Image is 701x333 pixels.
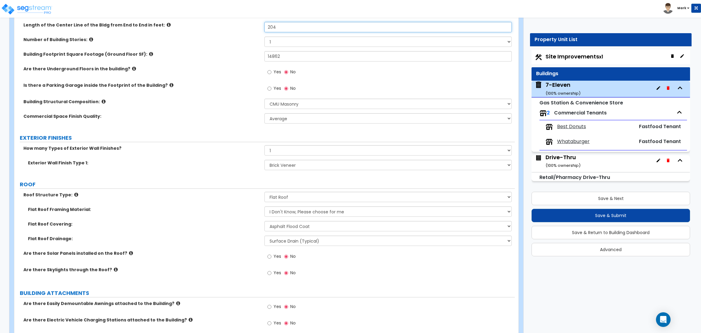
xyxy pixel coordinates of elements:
i: click for more info! [74,192,78,197]
button: Save & Submit [532,209,690,222]
label: Building Footprint Square Footage (Ground Floor SF): [23,51,260,57]
label: Flat Roof Framing Material: [28,206,260,212]
span: Site Improvements [546,53,603,60]
label: BUILDING ATTACHMENTS [20,289,515,297]
i: click for more info! [189,317,193,322]
input: No [284,69,288,75]
input: Yes [267,69,271,75]
div: 7-Eleven [546,81,581,96]
i: click for more info! [176,301,180,306]
label: Exterior Wall Finish Type 1: [28,160,260,166]
label: Length of the Center Line of the Bldg from End to End in feet: [23,22,260,28]
img: tenants.png [539,110,547,117]
button: Save & Next [532,192,690,205]
span: 7-Eleven [535,81,581,96]
div: Drive-Thru [546,153,581,169]
input: Yes [267,85,271,92]
i: click for more info! [149,52,153,56]
span: No [290,69,296,75]
img: tenants.png [546,123,553,131]
label: Flat Roof Drainage: [28,236,260,242]
img: Construction.png [535,53,542,61]
label: Are there Underground Floors in the building? [23,66,260,72]
span: Best Donuts [557,123,586,130]
small: ( 100 % ownership) [546,90,581,96]
label: EXTERIOR FINISHES [20,134,515,142]
label: Are there Skylights through the Roof? [23,267,260,273]
span: Yes [274,270,281,276]
input: No [284,253,288,260]
i: click for more info! [169,83,173,87]
span: Whataburger [557,138,590,145]
i: click for more info! [129,251,133,255]
span: Fastfood Tenant [639,123,681,130]
button: Advanced [532,243,690,256]
label: Commercial Space Finish Quality: [23,113,260,119]
label: Number of Building Stories: [23,37,260,43]
i: click for more info! [102,99,106,104]
span: Fastfood Tenant [639,138,681,145]
span: Yes [274,85,281,91]
input: Yes [267,303,271,310]
label: Is there a Parking Garage inside the Footprint of the Building? [23,82,260,88]
i: click for more info! [89,37,93,42]
label: Flat Roof Covering: [28,221,260,227]
img: building.svg [535,81,542,89]
label: Are there Electric Vehicle Charging Stations attached to the Building? [23,317,260,323]
small: x1 [599,54,603,60]
i: click for more info! [167,23,171,27]
i: click for more info! [114,267,118,272]
small: Retail/Pharmacy Drive-Thru [539,174,610,181]
small: Gas Station & Convenience Store [539,99,623,106]
label: ROOF [20,181,515,188]
i: click for more info! [132,66,136,71]
img: building.svg [535,153,542,161]
label: How many Types of Exterior Wall Finishes? [23,145,260,151]
div: Buildings [536,70,685,77]
span: No [290,303,296,310]
div: Open Intercom Messenger [656,312,671,327]
span: Yes [274,320,281,326]
small: ( 100 % ownership) [546,163,581,168]
input: No [284,320,288,327]
label: Roof Structure Type: [23,192,260,198]
input: Yes [267,320,271,327]
input: Yes [267,253,271,260]
span: No [290,270,296,276]
span: Yes [274,303,281,310]
span: No [290,253,296,259]
button: Save & Return to Building Dashboard [532,226,690,239]
label: Building Structural Composition: [23,99,260,105]
input: No [284,303,288,310]
img: tenants.png [546,138,553,145]
span: Drive-Thru [535,153,581,169]
span: Commercial Tenants [554,109,607,116]
span: No [290,85,296,91]
img: logo_pro_r.png [1,3,53,15]
input: No [284,270,288,276]
label: Are there Solar Panels installed on the Roof? [23,250,260,256]
div: Property Unit List [535,36,687,43]
span: Yes [274,253,281,259]
span: Yes [274,69,281,75]
img: avatar.png [663,3,673,14]
label: Are there Easily Demountable Awnings attached to the Building? [23,300,260,307]
span: No [290,320,296,326]
b: Mark [677,6,686,10]
input: Yes [267,270,271,276]
span: 2 [547,109,550,116]
input: No [284,85,288,92]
